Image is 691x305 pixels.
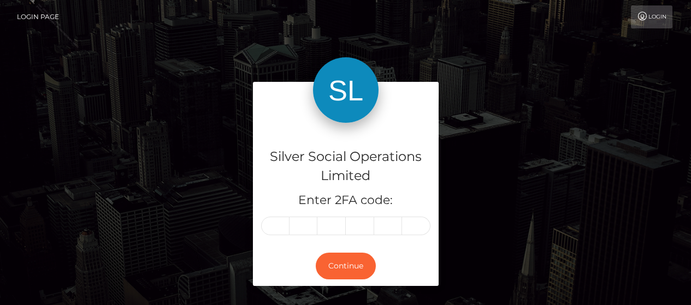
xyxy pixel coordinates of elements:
h4: Silver Social Operations Limited [261,147,430,186]
h5: Enter 2FA code: [261,192,430,209]
a: Login Page [17,5,59,28]
button: Continue [316,253,376,279]
img: Silver Social Operations Limited [313,57,379,123]
a: Login [631,5,672,28]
